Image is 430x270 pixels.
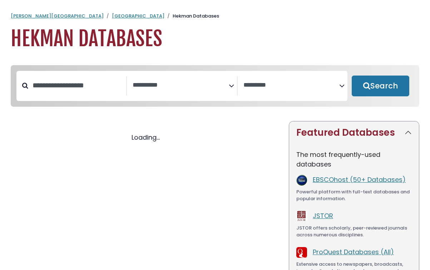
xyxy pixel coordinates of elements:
[296,225,412,238] div: JSTOR offers scholarly, peer-reviewed journals across numerous disciplines.
[243,82,339,89] textarea: Search
[133,82,228,89] textarea: Search
[164,13,219,20] li: Hekman Databases
[313,247,394,256] a: ProQuest Databases (All)
[11,132,280,142] div: Loading...
[296,188,412,202] div: Powerful platform with full-text databases and popular information.
[112,13,164,19] a: [GEOGRAPHIC_DATA]
[289,121,419,144] button: Featured Databases
[313,175,406,184] a: EBSCOhost (50+ Databases)
[313,211,333,220] a: JSTOR
[296,150,412,169] p: The most frequently-used databases
[11,13,104,19] a: [PERSON_NAME][GEOGRAPHIC_DATA]
[28,79,126,91] input: Search database by title or keyword
[11,13,419,20] nav: breadcrumb
[11,27,419,51] h1: Hekman Databases
[11,65,419,107] nav: Search filters
[352,76,409,96] button: Submit for Search Results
